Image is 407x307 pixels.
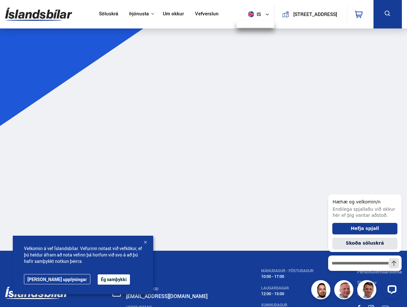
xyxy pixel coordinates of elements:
a: Um okkur [163,11,184,18]
span: is [245,11,261,17]
iframe: LiveChat chat widget [323,183,404,304]
img: nhp88E3Fdnt1Opn2.png [312,281,331,300]
div: SENDA SKILABOÐ [126,287,218,291]
div: 10:00 - 17:00 [261,274,313,279]
button: Ég samþykki [98,274,130,285]
a: Söluskrá [99,11,118,18]
img: G0Ugv5HjCgRt.svg [5,4,72,25]
div: LAUGARDAGAR [261,286,313,290]
div: 12:00 - 15:00 [261,291,313,296]
div: SÍMI [126,269,218,273]
a: [PERSON_NAME] upplýsingar [24,274,90,284]
span: Velkomin á vef Íslandsbílar. Vefurinn notast við vefkökur, ef þú heldur áfram að nota vefinn þá h... [24,245,142,264]
a: [STREET_ADDRESS] [278,5,343,23]
button: is [245,5,274,24]
a: Vefverslun [195,11,219,18]
a: [EMAIL_ADDRESS][DOMAIN_NAME] [126,293,207,300]
img: svg+xml;base64,PHN2ZyB4bWxucz0iaHR0cDovL3d3dy53My5vcmcvMjAwMC9zdmciIHdpZHRoPSI1MTIiIGhlaWdodD0iNT... [248,11,254,17]
div: MÁNUDAGUR - FÖSTUDAGUR [261,269,313,273]
button: Þjónusta [129,11,149,17]
button: [STREET_ADDRESS] [292,12,339,17]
